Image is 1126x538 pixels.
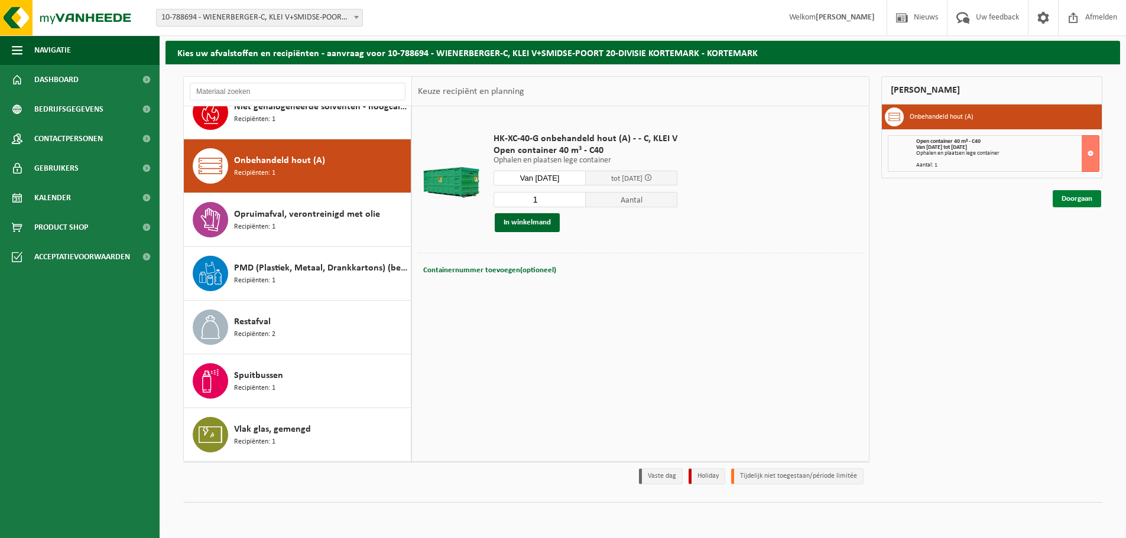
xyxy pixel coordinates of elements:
[234,315,271,329] span: Restafval
[34,213,88,242] span: Product Shop
[157,9,362,26] span: 10-788694 - WIENERBERGER-C, KLEI V+SMIDSE-POORT 20-DIVISIE KORTEMARK - KORTEMARK
[494,156,677,165] p: Ophalen en plaatsen lege container
[234,329,275,340] span: Recipiënten: 2
[184,247,411,301] button: PMD (Plastiek, Metaal, Drankkartons) (bedrijven) Recipiënten: 1
[234,261,408,275] span: PMD (Plastiek, Metaal, Drankkartons) (bedrijven)
[1053,190,1101,207] a: Doorgaan
[611,175,642,182] span: tot [DATE]
[412,77,530,106] div: Keuze recipiënt en planning
[184,354,411,408] button: Spuitbussen Recipiënten: 1
[190,83,405,100] input: Materiaal zoeken
[234,114,275,125] span: Recipiënten: 1
[731,468,864,484] li: Tijdelijk niet toegestaan/période limitée
[586,192,678,207] span: Aantal
[916,162,1099,168] div: Aantal: 1
[916,151,1099,156] div: Ophalen en plaatsen lege container
[34,65,79,94] span: Dashboard
[234,383,275,394] span: Recipiënten: 1
[184,86,411,139] button: Niet gehalogeneerde solventen - hoogcalorisch in IBC Recipiënten: 1
[639,468,683,484] li: Vaste dag
[34,242,130,272] span: Acceptatievoorwaarden
[423,266,556,274] span: Containernummer toevoegen(optioneel)
[184,139,411,193] button: Onbehandeld hout (A) Recipiënten: 1
[816,13,875,22] strong: [PERSON_NAME]
[34,183,71,213] span: Kalender
[34,124,103,154] span: Contactpersonen
[234,275,275,286] span: Recipiënten: 1
[34,94,103,124] span: Bedrijfsgegevens
[910,107,974,126] h3: Onbehandeld hout (A)
[34,154,79,183] span: Gebruikers
[916,144,967,151] strong: Van [DATE] tot [DATE]
[34,35,71,65] span: Navigatie
[166,41,1120,64] h2: Kies uw afvalstoffen en recipiënten - aanvraag voor 10-788694 - WIENERBERGER-C, KLEI V+SMIDSE-POO...
[689,468,725,484] li: Holiday
[494,171,586,185] input: Selecteer datum
[234,154,325,168] span: Onbehandeld hout (A)
[184,301,411,354] button: Restafval Recipiënten: 2
[422,262,557,279] button: Containernummer toevoegen(optioneel)
[184,193,411,247] button: Opruimafval, verontreinigd met olie Recipiënten: 1
[495,213,560,232] button: In winkelmand
[234,436,275,448] span: Recipiënten: 1
[494,145,677,156] span: Open container 40 m³ - C40
[234,369,283,383] span: Spuitbussen
[234,207,380,221] span: Opruimafval, verontreinigd met olie
[881,76,1102,105] div: [PERSON_NAME]
[234,100,408,114] span: Niet gehalogeneerde solventen - hoogcalorisch in IBC
[494,133,677,145] span: HK-XC-40-G onbehandeld hout (A) - - C, KLEI V
[916,138,981,145] span: Open container 40 m³ - C40
[234,168,275,179] span: Recipiënten: 1
[156,9,363,27] span: 10-788694 - WIENERBERGER-C, KLEI V+SMIDSE-POORT 20-DIVISIE KORTEMARK - KORTEMARK
[234,221,275,233] span: Recipiënten: 1
[234,422,311,436] span: Vlak glas, gemengd
[184,408,411,461] button: Vlak glas, gemengd Recipiënten: 1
